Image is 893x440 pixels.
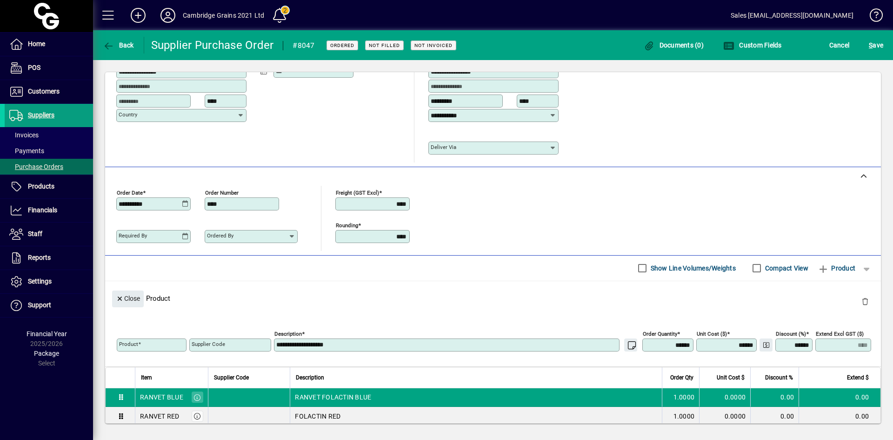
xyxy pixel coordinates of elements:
[140,412,180,421] div: RANVET RED
[643,330,677,337] mat-label: Order Quantity
[750,407,799,426] td: 0.00
[723,41,782,49] span: Custom Fields
[869,41,873,49] span: S
[5,294,93,317] a: Support
[293,38,314,53] div: #8047
[112,291,144,307] button: Close
[153,7,183,24] button: Profile
[28,183,54,190] span: Products
[28,88,60,95] span: Customers
[28,230,42,237] span: Staff
[296,372,324,383] span: Description
[274,330,302,337] mat-label: Description
[336,189,379,196] mat-label: Freight (GST excl)
[721,37,784,54] button: Custom Fields
[119,111,137,118] mat-label: Country
[214,372,249,383] span: Supplier Code
[731,8,853,23] div: Sales [EMAIL_ADDRESS][DOMAIN_NAME]
[5,199,93,222] a: Financials
[854,291,876,313] button: Delete
[151,38,274,53] div: Supplier Purchase Order
[207,232,233,239] mat-label: Ordered by
[763,264,808,273] label: Compact View
[847,372,869,383] span: Extend $
[699,407,750,426] td: 0.0000
[5,33,93,56] a: Home
[192,341,225,347] mat-label: Supplier Code
[295,412,340,421] span: FOLACTIN RED
[799,388,880,407] td: 0.00
[760,338,773,352] button: Change Price Levels
[818,261,855,276] span: Product
[863,2,881,32] a: Knowledge Base
[866,37,886,54] button: Save
[28,301,51,309] span: Support
[662,407,699,426] td: 1.0000
[116,291,140,306] span: Close
[119,232,147,239] mat-label: Required by
[829,38,850,53] span: Cancel
[34,350,59,357] span: Package
[105,281,881,315] div: Product
[28,40,45,47] span: Home
[697,330,727,337] mat-label: Unit Cost ($)
[100,37,136,54] button: Back
[295,393,371,402] span: RANVET FOLACTIN BLUE
[117,189,143,196] mat-label: Order date
[330,42,354,48] span: Ordered
[5,246,93,270] a: Reports
[9,147,44,155] span: Payments
[431,144,456,150] mat-label: Deliver via
[717,372,745,383] span: Unit Cost $
[5,270,93,293] a: Settings
[103,41,134,49] span: Back
[27,330,67,338] span: Financial Year
[662,388,699,407] td: 1.0000
[141,372,152,383] span: Item
[336,222,358,228] mat-label: Rounding
[369,42,400,48] span: Not Filled
[776,330,806,337] mat-label: Discount (%)
[110,294,146,302] app-page-header-button: Close
[5,175,93,198] a: Products
[649,264,736,273] label: Show Line Volumes/Weights
[765,372,793,383] span: Discount %
[9,163,63,170] span: Purchase Orders
[119,341,138,347] mat-label: Product
[5,127,93,143] a: Invoices
[28,64,40,71] span: POS
[9,131,39,139] span: Invoices
[799,407,880,426] td: 0.00
[5,159,93,175] a: Purchase Orders
[414,42,453,48] span: Not Invoiced
[123,7,153,24] button: Add
[816,330,864,337] mat-label: Extend excl GST ($)
[28,278,52,285] span: Settings
[5,80,93,103] a: Customers
[205,189,239,196] mat-label: Order number
[813,260,860,277] button: Product
[827,37,852,54] button: Cancel
[183,8,264,23] div: Cambridge Grains 2021 Ltd
[5,223,93,246] a: Staff
[670,372,693,383] span: Order Qty
[28,254,51,261] span: Reports
[643,41,704,49] span: Documents (0)
[93,37,144,54] app-page-header-button: Back
[140,393,183,402] div: RANVET BLUE
[28,111,54,119] span: Suppliers
[28,206,57,214] span: Financials
[5,143,93,159] a: Payments
[699,388,750,407] td: 0.0000
[5,56,93,80] a: POS
[750,388,799,407] td: 0.00
[869,38,883,53] span: ave
[854,297,876,305] app-page-header-button: Delete
[641,37,706,54] button: Documents (0)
